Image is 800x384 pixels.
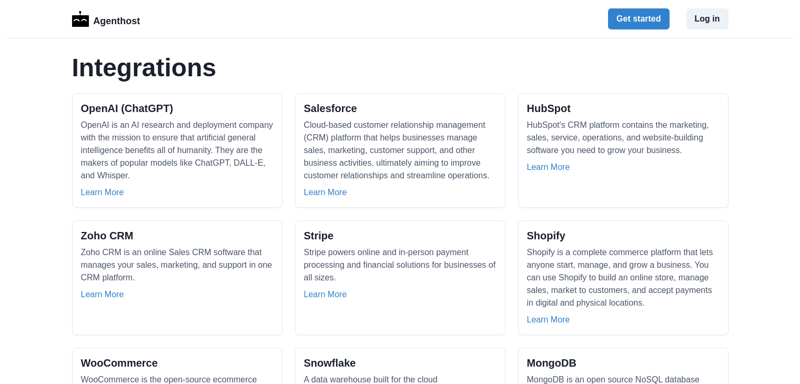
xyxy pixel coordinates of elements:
[304,246,497,284] p: Stripe powers online and in-person payment processing and financial solutions for businesses of a...
[527,246,720,309] p: Shopify is a complete commerce platform that lets anyone start, manage, and grow a business. You ...
[527,102,571,115] h2: HubSpot
[304,288,347,301] a: Learn More
[81,288,124,301] a: Learn More
[304,102,357,115] h2: Salesforce
[81,246,274,284] p: Zoho CRM is an online Sales CRM software that manages your sales, marketing, and support in one C...
[72,11,89,27] img: Logo
[304,186,347,199] a: Learn More
[81,102,174,115] h2: OpenAI (ChatGPT)
[304,229,334,242] h2: Stripe
[72,10,140,28] a: LogoAgenthost
[93,10,140,28] p: Agenthost
[81,186,124,199] a: Learn More
[527,357,576,369] h2: MongoDB
[81,357,158,369] h2: WooCommerce
[81,119,274,182] p: OpenAI is an AI research and deployment company with the mission to ensure that artificial genera...
[81,229,134,242] h2: Zoho CRM
[304,357,356,369] h2: Snowflake
[304,119,497,182] p: Cloud-based customer relationship management (CRM) platform that helps businesses manage sales, m...
[527,119,720,157] p: HubSpot's CRM platform contains the marketing, sales, service, operations, and website-building s...
[686,8,728,29] button: Log in
[527,161,570,174] a: Learn More
[608,8,669,29] button: Get started
[527,229,565,242] h2: Shopify
[72,55,728,80] h1: Integrations
[527,314,570,326] a: Learn More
